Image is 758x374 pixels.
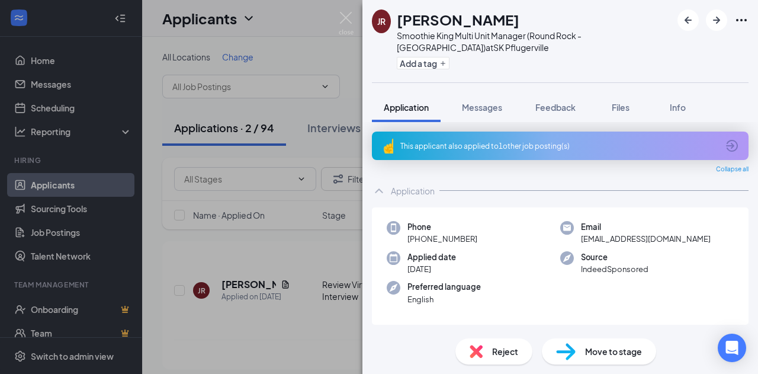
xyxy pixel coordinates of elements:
[681,13,695,27] svg: ArrowLeftNew
[397,30,672,53] div: Smoothie King Multi Unit Manager (Round Rock - [GEOGRAPHIC_DATA]) at SK Pflugerville
[407,263,456,275] span: [DATE]
[716,165,749,174] span: Collapse all
[407,251,456,263] span: Applied date
[581,221,711,233] span: Email
[462,102,502,113] span: Messages
[372,184,386,198] svg: ChevronUp
[391,185,435,197] div: Application
[407,233,477,245] span: [PHONE_NUMBER]
[581,263,648,275] span: IndeedSponsored
[535,102,576,113] span: Feedback
[612,102,629,113] span: Files
[718,334,746,362] div: Open Intercom Messenger
[492,345,518,358] span: Reject
[725,139,739,153] svg: ArrowCircle
[384,102,429,113] span: Application
[677,9,699,31] button: ArrowLeftNew
[706,9,727,31] button: ArrowRight
[407,281,481,293] span: Preferred language
[439,60,447,67] svg: Plus
[670,102,686,113] span: Info
[400,141,718,151] div: This applicant also applied to 1 other job posting(s)
[709,13,724,27] svg: ArrowRight
[407,221,477,233] span: Phone
[377,15,386,27] div: JR
[397,9,519,30] h1: [PERSON_NAME]
[734,13,749,27] svg: Ellipses
[581,233,711,245] span: [EMAIL_ADDRESS][DOMAIN_NAME]
[585,345,642,358] span: Move to stage
[397,57,449,69] button: PlusAdd a tag
[581,251,648,263] span: Source
[407,293,481,305] span: English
